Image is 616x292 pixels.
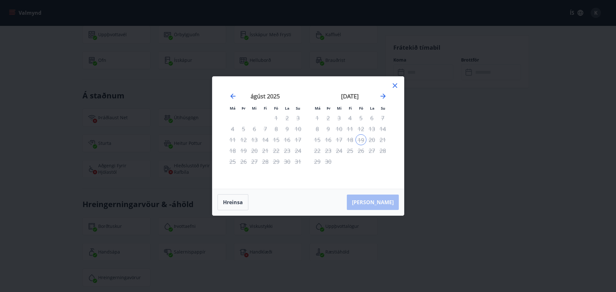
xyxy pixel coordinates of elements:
[334,134,345,145] td: Not available. miðvikudagur, 17. september 2025
[345,145,355,156] td: Not available. fimmtudagur, 25. september 2025
[238,123,249,134] td: Not available. þriðjudagur, 5. ágúst 2025
[274,106,278,111] small: Fö
[366,134,377,145] td: Not available. laugardagur, 20. september 2025
[260,145,271,156] td: Not available. fimmtudagur, 21. ágúst 2025
[249,123,260,134] td: Not available. miðvikudagur, 6. ágúst 2025
[327,106,330,111] small: Þr
[227,134,238,145] td: Not available. mánudagur, 11. ágúst 2025
[293,134,304,145] td: Not available. sunnudagur, 17. ágúst 2025
[285,106,289,111] small: La
[249,156,260,167] td: Not available. miðvikudagur, 27. ágúst 2025
[341,92,359,100] strong: [DATE]
[312,156,323,167] td: Not available. mánudagur, 29. september 2025
[381,106,385,111] small: Su
[334,145,345,156] td: Not available. miðvikudagur, 24. september 2025
[220,84,396,181] div: Calendar
[282,134,293,145] td: Not available. laugardagur, 16. ágúst 2025
[249,134,260,145] td: Not available. miðvikudagur, 13. ágúst 2025
[334,123,345,134] td: Not available. miðvikudagur, 10. september 2025
[238,134,249,145] td: Not available. þriðjudagur, 12. ágúst 2025
[349,106,352,111] small: Fi
[252,106,257,111] small: Mi
[260,156,271,167] td: Not available. fimmtudagur, 28. ágúst 2025
[296,106,300,111] small: Su
[271,134,282,145] td: Not available. föstudagur, 15. ágúst 2025
[229,92,237,100] div: Move backward to switch to the previous month.
[359,106,363,111] small: Fö
[355,145,366,156] td: Not available. föstudagur, 26. september 2025
[377,123,388,134] td: Not available. sunnudagur, 14. september 2025
[355,123,366,134] td: Not available. föstudagur, 12. september 2025
[227,156,238,167] td: Not available. mánudagur, 25. ágúst 2025
[315,106,321,111] small: Má
[355,134,366,145] td: Selected as start date. föstudagur, 19. september 2025
[282,156,293,167] td: Not available. laugardagur, 30. ágúst 2025
[377,134,388,145] td: Not available. sunnudagur, 21. september 2025
[345,123,355,134] td: Not available. fimmtudagur, 11. september 2025
[230,106,235,111] small: Má
[282,145,293,156] td: Not available. laugardagur, 23. ágúst 2025
[251,92,280,100] strong: ágúst 2025
[370,106,374,111] small: La
[323,145,334,156] td: Not available. þriðjudagur, 23. september 2025
[377,145,388,156] td: Not available. sunnudagur, 28. september 2025
[293,113,304,123] td: Not available. sunnudagur, 3. ágúst 2025
[355,113,366,123] td: Not available. föstudagur, 5. september 2025
[293,145,304,156] td: Not available. sunnudagur, 24. ágúst 2025
[238,156,249,167] td: Not available. þriðjudagur, 26. ágúst 2025
[312,123,323,134] td: Not available. mánudagur, 8. september 2025
[379,92,387,100] div: Move forward to switch to the next month.
[323,134,334,145] td: Not available. þriðjudagur, 16. september 2025
[323,113,334,123] td: Not available. þriðjudagur, 2. september 2025
[293,156,304,167] td: Not available. sunnudagur, 31. ágúst 2025
[260,123,271,134] td: Not available. fimmtudagur, 7. ágúst 2025
[264,106,267,111] small: Fi
[249,145,260,156] td: Not available. miðvikudagur, 20. ágúst 2025
[337,106,342,111] small: Mi
[271,156,282,167] td: Not available. föstudagur, 29. ágúst 2025
[238,145,249,156] td: Not available. þriðjudagur, 19. ágúst 2025
[312,113,323,123] td: Not available. mánudagur, 1. september 2025
[334,113,345,123] td: Not available. miðvikudagur, 3. september 2025
[293,123,304,134] td: Not available. sunnudagur, 10. ágúst 2025
[271,145,282,156] td: Not available. föstudagur, 22. ágúst 2025
[271,113,282,123] td: Not available. föstudagur, 1. ágúst 2025
[377,113,388,123] td: Not available. sunnudagur, 7. september 2025
[366,113,377,123] td: Not available. laugardagur, 6. september 2025
[345,113,355,123] td: Not available. fimmtudagur, 4. september 2025
[260,134,271,145] td: Not available. fimmtudagur, 14. ágúst 2025
[312,134,323,145] td: Not available. mánudagur, 15. september 2025
[282,113,293,123] td: Not available. laugardagur, 2. ágúst 2025
[345,134,355,145] td: Not available. fimmtudagur, 18. september 2025
[282,123,293,134] td: Not available. laugardagur, 9. ágúst 2025
[227,123,238,134] td: Not available. mánudagur, 4. ágúst 2025
[323,156,334,167] td: Not available. þriðjudagur, 30. september 2025
[218,194,248,210] button: Hreinsa
[312,145,323,156] td: Not available. mánudagur, 22. september 2025
[227,145,238,156] td: Not available. mánudagur, 18. ágúst 2025
[242,106,245,111] small: Þr
[366,123,377,134] td: Not available. laugardagur, 13. september 2025
[323,123,334,134] td: Not available. þriðjudagur, 9. september 2025
[366,145,377,156] td: Not available. laugardagur, 27. september 2025
[271,123,282,134] td: Not available. föstudagur, 8. ágúst 2025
